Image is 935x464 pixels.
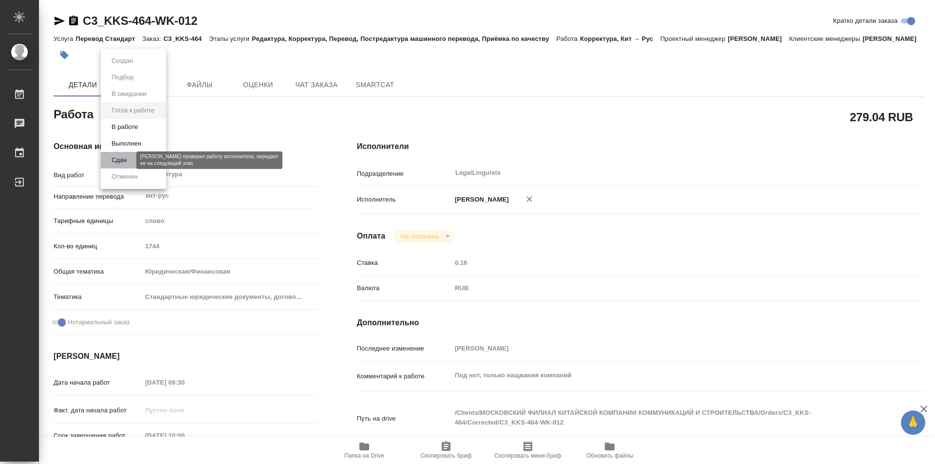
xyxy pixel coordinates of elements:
[109,105,157,116] button: Готов к работе
[109,138,144,149] button: Выполнен
[109,122,141,132] button: В работе
[109,171,141,182] button: Отменен
[109,72,137,83] button: Подбор
[109,89,150,99] button: В ожидании
[109,155,130,166] button: Сдан
[109,56,136,66] button: Создан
